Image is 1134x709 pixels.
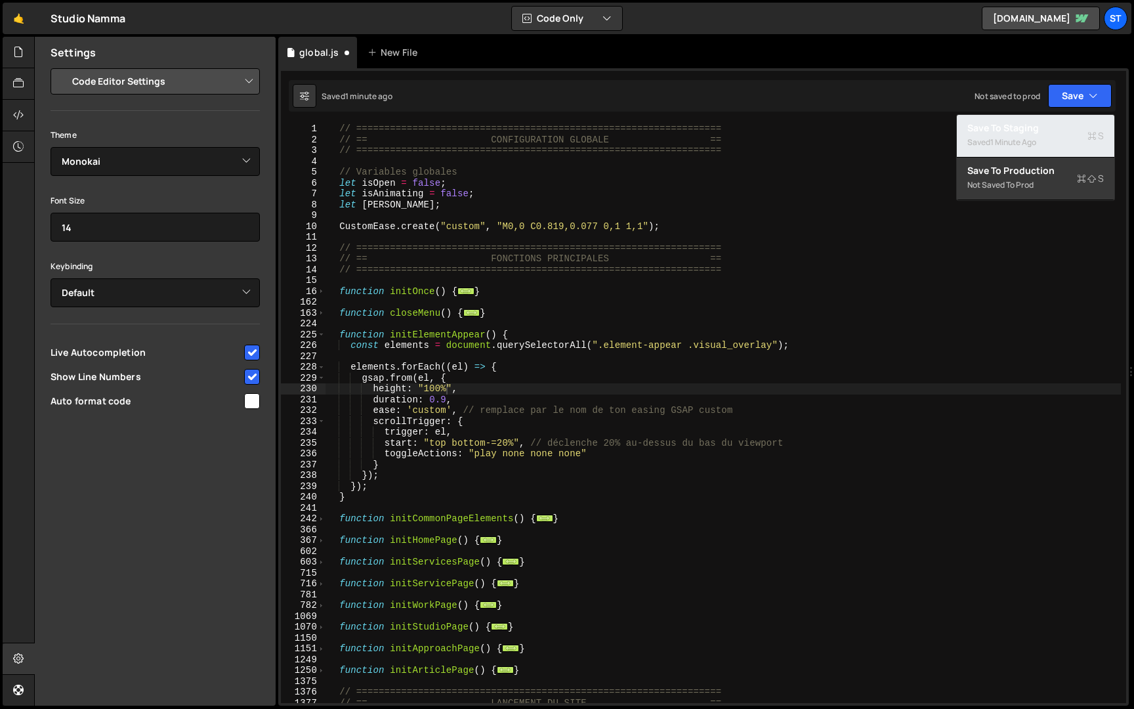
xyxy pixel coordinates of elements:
div: 1377 [281,698,325,709]
span: ... [497,580,514,587]
a: [DOMAIN_NAME] [982,7,1100,30]
div: 1250 [281,665,325,676]
span: S [1087,129,1104,142]
div: 3 [281,145,325,156]
div: global.js [299,46,339,59]
label: Font Size [51,194,85,207]
div: 6 [281,178,325,189]
div: 366 [281,525,325,536]
button: Code Only [512,7,622,30]
a: St [1104,7,1127,30]
div: 237 [281,460,325,471]
div: Studio Namma [51,11,125,26]
div: Save to Staging [967,121,1104,135]
button: Save [1048,84,1112,108]
div: 8 [281,200,325,211]
span: ... [497,666,514,674]
span: Auto format code [51,395,242,408]
div: 16 [281,286,325,297]
div: 12 [281,243,325,254]
span: ... [463,309,480,316]
div: 9 [281,210,325,221]
div: 15 [281,275,325,286]
button: Save to StagingS Saved1 minute ago [957,115,1114,158]
div: New File [367,46,423,59]
div: 1 minute ago [990,137,1036,148]
div: 10 [281,221,325,232]
h2: Settings [51,45,96,60]
div: 236 [281,448,325,460]
div: 232 [281,405,325,416]
div: 1375 [281,676,325,687]
span: ... [480,536,497,544]
div: 781 [281,590,325,601]
div: 226 [281,340,325,351]
div: 1069 [281,611,325,622]
div: 716 [281,578,325,590]
div: 234 [281,427,325,438]
div: 1249 [281,655,325,666]
div: 7 [281,188,325,200]
div: Not saved to prod [975,91,1040,102]
div: 229 [281,373,325,384]
div: 11 [281,232,325,243]
div: 241 [281,503,325,514]
div: 240 [281,492,325,503]
span: ... [536,515,553,522]
div: 238 [281,470,325,481]
div: 14 [281,265,325,276]
div: 239 [281,481,325,492]
label: Keybinding [51,260,93,273]
div: 1070 [281,622,325,633]
span: ... [502,558,519,565]
div: 782 [281,600,325,611]
div: 163 [281,308,325,319]
span: ... [491,623,508,630]
div: Save to Production [967,164,1104,177]
div: 225 [281,330,325,341]
div: 242 [281,513,325,525]
div: 367 [281,535,325,546]
span: ... [457,287,474,294]
span: S [1077,172,1104,185]
div: Saved [967,135,1104,150]
div: 1 [281,123,325,135]
div: 602 [281,546,325,557]
div: 233 [281,416,325,427]
label: Theme [51,129,77,142]
div: 1 minute ago [345,91,392,102]
div: Not saved to prod [967,177,1104,193]
span: Show Line Numbers [51,370,242,383]
div: 13 [281,253,325,265]
div: 1150 [281,633,325,644]
button: Save to ProductionS Not saved to prod [957,158,1114,200]
div: 4 [281,156,325,167]
div: 227 [281,351,325,362]
a: 🤙 [3,3,35,34]
div: 603 [281,557,325,568]
div: 162 [281,297,325,308]
div: 230 [281,383,325,395]
div: 224 [281,318,325,330]
div: 715 [281,568,325,579]
div: Saved [322,91,392,102]
span: ... [480,601,497,609]
span: ... [502,645,519,652]
div: 1151 [281,643,325,655]
div: 5 [281,167,325,178]
div: 228 [281,362,325,373]
div: 235 [281,438,325,449]
div: 231 [281,395,325,406]
span: Live Autocompletion [51,346,242,359]
div: 2 [281,135,325,146]
div: 1376 [281,687,325,698]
